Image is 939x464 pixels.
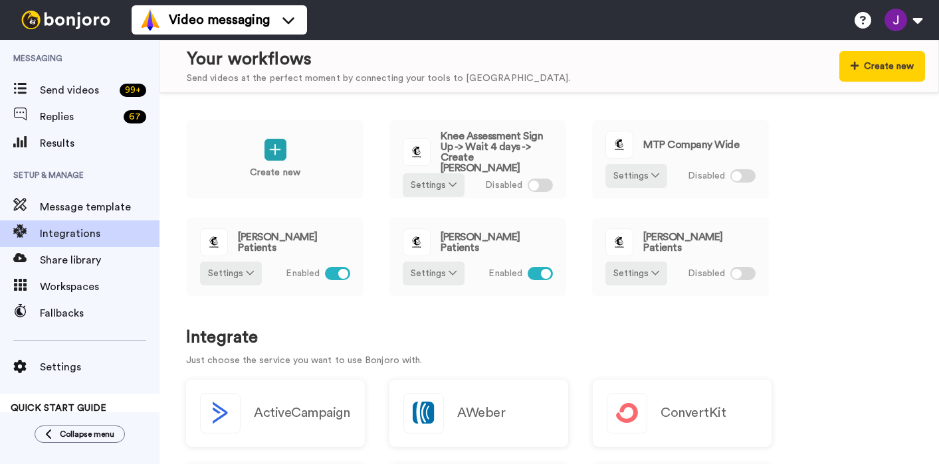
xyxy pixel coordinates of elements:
[250,166,300,180] p: Create new
[186,119,364,199] a: Create new
[40,279,159,295] span: Workspaces
[238,232,350,253] span: [PERSON_NAME] Patients
[200,262,262,285] button: Settings
[120,84,146,97] div: 99 +
[389,119,567,199] a: Knee Assessment Sign Up -> Wait 4 days -> Create [PERSON_NAME]Settings Disabled
[661,406,726,420] h2: ConvertKit
[40,226,159,242] span: Integrations
[441,232,553,253] span: [PERSON_NAME] Patients
[124,110,146,123] div: 67
[404,394,443,433] img: logo_aweber.svg
[186,328,912,347] h1: Integrate
[643,139,739,150] span: MTP Company Wide
[441,131,553,173] span: Knee Assessment Sign Up -> Wait 4 days -> Create [PERSON_NAME]
[839,51,925,82] button: Create new
[35,425,125,443] button: Collapse menu
[201,394,240,433] img: logo_activecampaign.svg
[591,119,770,199] a: MTP Company WideSettings Disabled
[40,252,159,268] span: Share library
[40,199,159,215] span: Message template
[186,354,912,368] p: Just choose the service you want to use Bonjoro with.
[403,229,430,256] img: logo_mailchimp.svg
[688,267,725,281] span: Disabled
[187,72,570,86] div: Send videos at the perfect moment by connecting your tools to [GEOGRAPHIC_DATA].
[485,179,522,193] span: Disabled
[186,217,364,297] a: [PERSON_NAME] PatientsSettings Enabled
[11,404,106,413] span: QUICK START GUIDE
[591,217,770,297] a: [PERSON_NAME] PatientsSettings Disabled
[403,262,465,285] button: Settings
[403,139,430,165] img: logo_mailchimp.svg
[593,380,772,447] a: ConvertKit
[40,305,159,321] span: Fallbacks
[187,47,570,72] div: Your workflows
[605,164,667,188] button: Settings
[605,262,667,285] button: Settings
[389,380,568,447] a: AWeber
[688,169,725,183] span: Disabled
[40,109,118,125] span: Replies
[488,267,522,281] span: Enabled
[186,380,365,447] button: ActiveCampaign
[140,9,161,31] img: vm-color.svg
[254,406,350,420] h2: ActiveCampaign
[60,429,114,439] span: Collapse menu
[403,173,465,197] button: Settings
[606,229,633,256] img: logo_mailchimp.svg
[606,131,633,158] img: logo_mailchimp.svg
[40,135,159,151] span: Results
[389,217,567,297] a: [PERSON_NAME] PatientsSettings Enabled
[40,82,114,98] span: Send videos
[40,359,159,375] span: Settings
[643,232,756,253] span: [PERSON_NAME] Patients
[286,267,320,281] span: Enabled
[607,394,647,433] img: logo_convertkit.svg
[16,11,116,29] img: bj-logo-header-white.svg
[457,406,505,420] h2: AWeber
[169,11,270,29] span: Video messaging
[201,229,227,256] img: logo_mailchimp.svg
